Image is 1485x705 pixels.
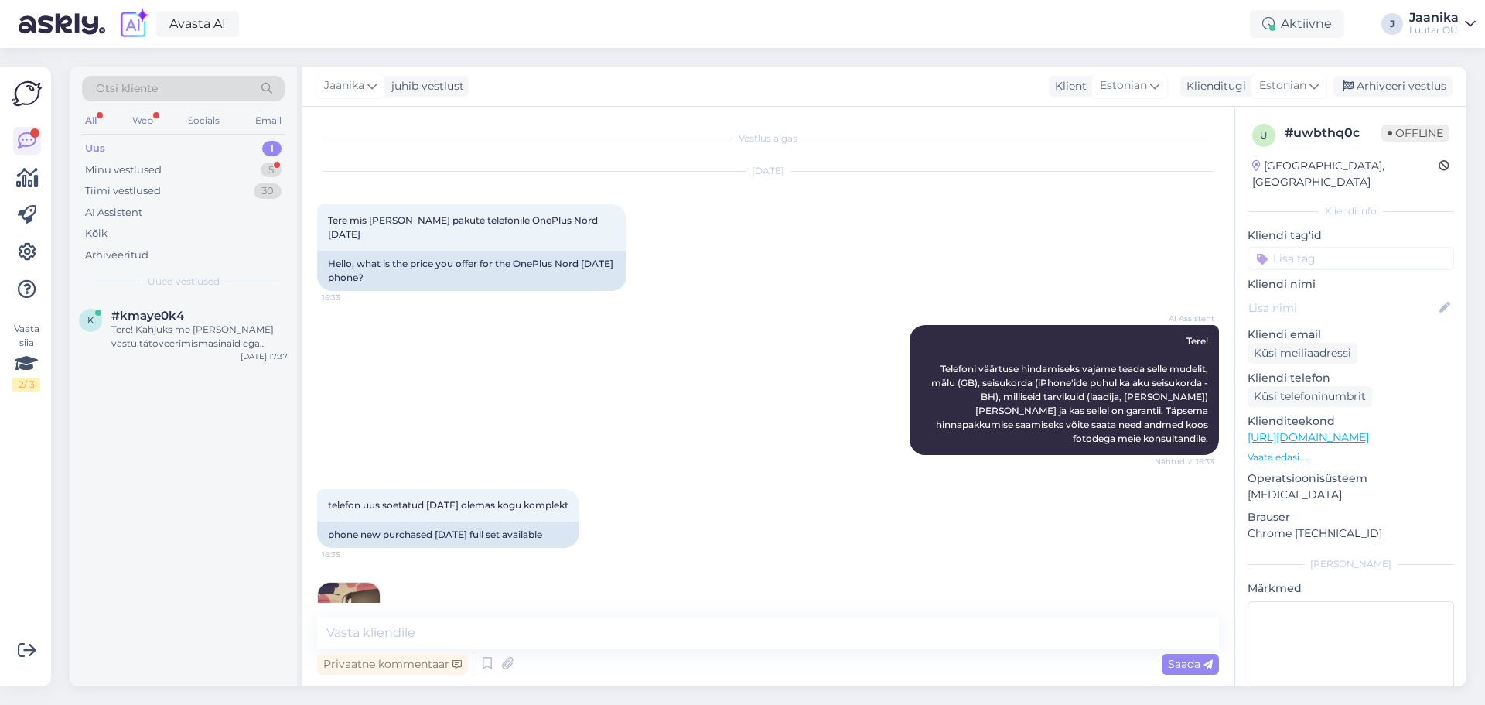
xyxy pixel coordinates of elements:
[96,80,158,97] span: Otsi kliente
[85,205,142,221] div: AI Assistent
[1252,158,1439,190] div: [GEOGRAPHIC_DATA], [GEOGRAPHIC_DATA]
[1248,247,1454,270] input: Lisa tag
[317,132,1219,145] div: Vestlus algas
[1250,10,1344,38] div: Aktiivne
[1285,124,1381,142] div: # uwbthq0c
[1248,509,1454,525] p: Brauser
[1409,12,1459,24] div: Jaanika
[1248,343,1357,364] div: Küsi meiliaadressi
[1409,12,1476,36] a: JaanikaLuutar OÜ
[317,522,579,548] div: phone new purchased [DATE] full set available
[111,323,288,351] div: Tere! Kahjuks me [PERSON_NAME] vastu tätoveerimismasinaid ega tätoveerimisseadmeid pandiks ega os...
[12,378,40,392] div: 2 / 3
[1248,276,1454,293] p: Kliendi nimi
[1248,413,1454,430] p: Klienditeekond
[328,214,600,240] span: Tere mis [PERSON_NAME] pakute telefonile OnePlus Nord [DATE]
[185,111,223,131] div: Socials
[322,292,380,303] span: 16:33
[85,226,108,241] div: Kõik
[1248,580,1454,597] p: Märkmed
[1248,557,1454,571] div: [PERSON_NAME]
[1248,430,1369,444] a: [URL][DOMAIN_NAME]
[1248,370,1454,386] p: Kliendi telefon
[1248,487,1454,503] p: [MEDICAL_DATA]
[1248,471,1454,487] p: Operatsioonisüsteem
[129,111,156,131] div: Web
[85,141,105,156] div: Uus
[118,8,150,40] img: explore-ai
[241,351,288,362] div: [DATE] 17:37
[385,78,464,94] div: juhib vestlust
[1259,77,1306,94] span: Estonian
[1248,299,1436,317] input: Lisa nimi
[156,11,239,37] a: Avasta AI
[85,163,162,178] div: Minu vestlused
[324,77,364,94] span: Jaanika
[317,654,468,675] div: Privaatne kommentaar
[1248,228,1454,244] p: Kliendi tag'id
[1155,456,1214,467] span: Nähtud ✓ 16:33
[1180,78,1246,94] div: Klienditugi
[1168,657,1213,671] span: Saada
[12,79,42,108] img: Askly Logo
[1260,129,1268,141] span: u
[1248,386,1372,407] div: Küsi telefoninumbrit
[111,309,184,323] span: #kmaye0k4
[1409,24,1459,36] div: Luutar OÜ
[12,322,40,392] div: Vaata siia
[254,183,282,199] div: 30
[317,251,626,291] div: Hello, what is the price you offer for the OnePlus Nord [DATE] phone?
[87,314,94,326] span: k
[1248,327,1454,343] p: Kliendi email
[328,499,568,511] span: telefon uus soetatud [DATE] olemas kogu komplekt
[82,111,100,131] div: All
[252,111,285,131] div: Email
[85,183,161,199] div: Tiimi vestlused
[85,248,148,263] div: Arhiveeritud
[1100,77,1147,94] span: Estonian
[1156,313,1214,324] span: AI Assistent
[1248,204,1454,218] div: Kliendi info
[1381,13,1403,35] div: J
[317,164,1219,178] div: [DATE]
[261,163,282,178] div: 5
[1049,78,1087,94] div: Klient
[1381,125,1449,142] span: Offline
[1333,76,1453,97] div: Arhiveeri vestlus
[1248,525,1454,542] p: Chrome [TECHNICAL_ID]
[148,275,220,289] span: Uued vestlused
[322,549,380,560] span: 16:35
[1248,450,1454,464] p: Vaata edasi ...
[262,141,282,156] div: 1
[318,583,380,645] img: Attachment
